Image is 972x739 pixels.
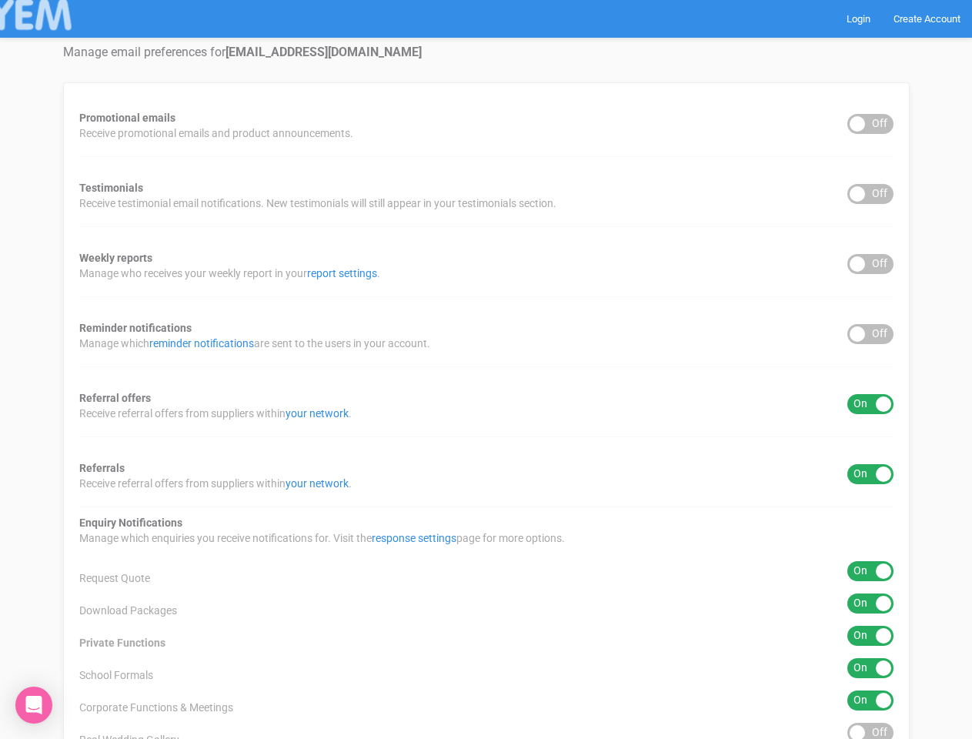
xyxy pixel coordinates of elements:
[63,45,910,59] h4: Manage email preferences for
[286,477,349,490] a: your network
[79,196,556,211] span: Receive testimonial email notifications. New testimonials will still appear in your testimonials ...
[79,603,177,618] span: Download Packages
[79,182,143,194] strong: Testimonials
[225,45,422,59] strong: [EMAIL_ADDRESS][DOMAIN_NAME]
[15,687,52,724] div: Open Intercom Messenger
[286,407,349,420] a: your network
[149,337,254,349] a: reminder notifications
[307,267,377,279] a: report settings
[79,112,175,124] strong: Promotional emails
[79,530,565,546] span: Manage which enquiries you receive notifications for. Visit the page for more options.
[79,392,151,404] strong: Referral offers
[79,700,233,715] span: Corporate Functions & Meetings
[79,476,352,491] span: Receive referral offers from suppliers within .
[79,266,380,281] span: Manage who receives your weekly report in your .
[79,570,150,586] span: Request Quote
[79,336,430,351] span: Manage which are sent to the users in your account.
[79,322,192,334] strong: Reminder notifications
[79,406,352,421] span: Receive referral offers from suppliers within .
[79,252,152,264] strong: Weekly reports
[79,667,153,683] span: School Formals
[372,532,456,544] a: response settings
[79,517,182,529] strong: Enquiry Notifications
[79,635,165,650] span: Private Functions
[79,125,353,141] span: Receive promotional emails and product announcements.
[79,462,125,474] strong: Referrals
